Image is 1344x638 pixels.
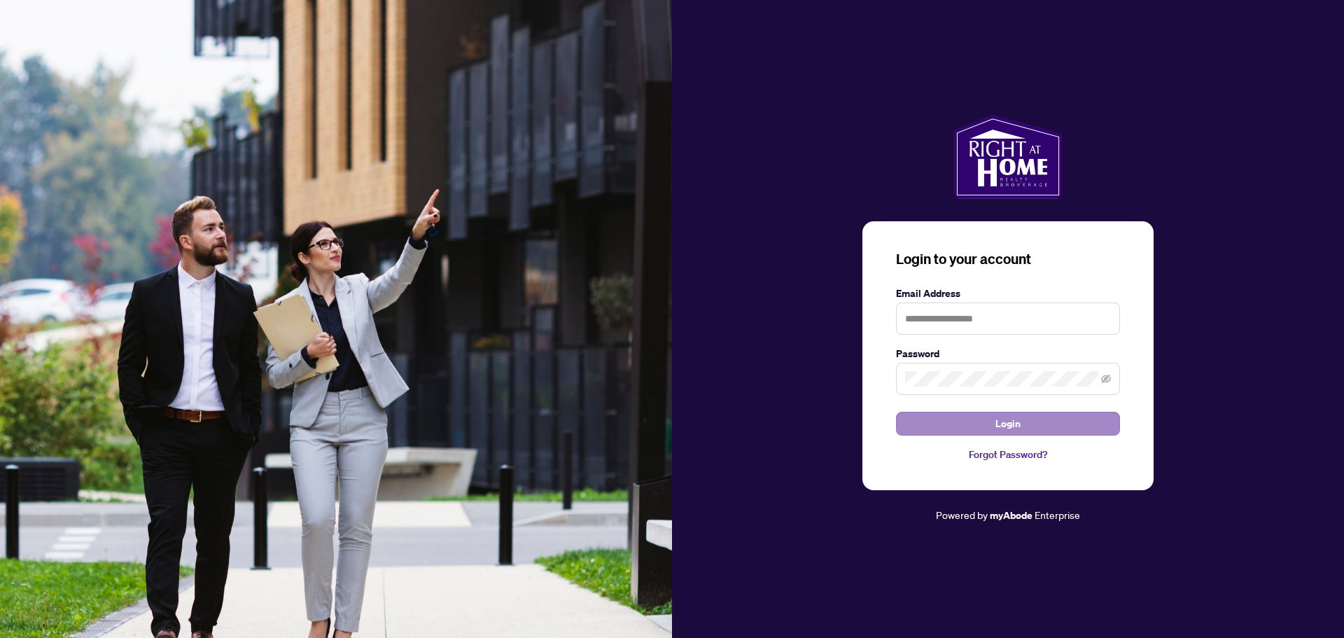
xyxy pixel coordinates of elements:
[896,346,1120,361] label: Password
[896,286,1120,301] label: Email Address
[1101,374,1111,384] span: eye-invisible
[1035,508,1080,521] span: Enterprise
[990,508,1032,523] a: myAbode
[936,508,988,521] span: Powered by
[953,115,1062,199] img: ma-logo
[995,412,1021,435] span: Login
[896,412,1120,436] button: Login
[896,447,1120,462] a: Forgot Password?
[896,249,1120,269] h3: Login to your account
